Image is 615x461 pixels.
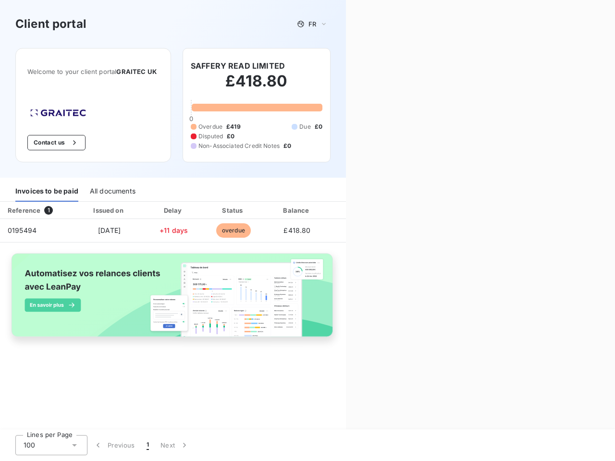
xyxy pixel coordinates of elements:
span: FR [308,20,316,28]
span: 0 [189,115,193,122]
h2: £418.80 [191,72,322,100]
button: Next [155,435,195,455]
span: 100 [24,440,35,450]
div: All documents [90,182,135,202]
span: Non-Associated Credit Notes [198,142,280,150]
span: +11 days [160,226,188,234]
span: 1 [44,206,53,215]
span: Due [299,122,310,131]
span: overdue [216,223,251,238]
h3: Client portal [15,15,86,33]
span: £419 [226,122,241,131]
div: Reference [8,206,40,214]
span: GRAITEC UK [116,68,157,75]
span: £0 [227,132,234,141]
span: £418.80 [283,226,310,234]
span: Disputed [198,132,223,141]
div: Status [205,206,262,215]
span: £0 [283,142,291,150]
div: Balance [266,206,328,215]
div: Delay [147,206,201,215]
button: Contact us [27,135,86,150]
button: Previous [87,435,141,455]
button: 1 [141,435,155,455]
span: [DATE] [98,226,121,234]
span: £0 [315,122,322,131]
span: Overdue [198,122,222,131]
div: Invoices to be paid [15,182,78,202]
span: Welcome to your client portal [27,68,159,75]
h6: SAFFERY READ LIMITED [191,60,285,72]
div: Issued on [76,206,142,215]
div: PDF [332,206,381,215]
img: banner [4,248,342,351]
span: 1 [147,440,149,450]
img: Company logo [27,106,89,120]
span: 0195494 [8,226,37,234]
